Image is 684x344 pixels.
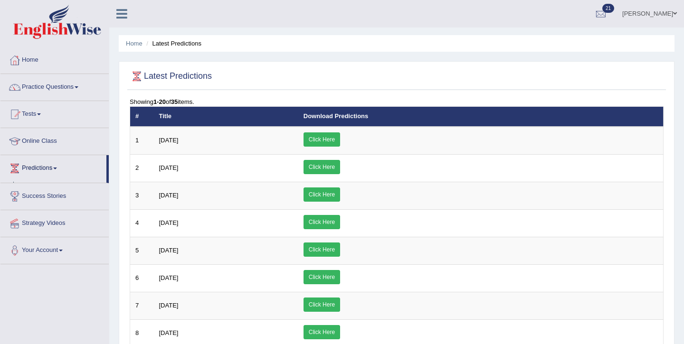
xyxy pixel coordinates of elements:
[159,137,179,144] span: [DATE]
[130,97,664,106] div: Showing of items.
[126,40,142,47] a: Home
[159,329,179,336] span: [DATE]
[130,127,154,155] td: 1
[304,160,340,174] a: Click Here
[159,274,179,281] span: [DATE]
[304,242,340,257] a: Click Here
[298,107,664,127] th: Download Predictions
[304,325,340,339] a: Click Here
[602,4,614,13] span: 21
[304,298,340,312] a: Click Here
[130,209,154,237] td: 4
[130,107,154,127] th: #
[304,187,340,202] a: Click Here
[130,264,154,292] td: 6
[159,219,179,226] span: [DATE]
[159,164,179,171] span: [DATE]
[130,69,212,84] h2: Latest Predictions
[130,292,154,319] td: 7
[154,107,298,127] th: Title
[159,302,179,309] span: [DATE]
[171,98,178,105] b: 35
[304,132,340,147] a: Click Here
[304,215,340,229] a: Click Here
[304,270,340,284] a: Click Here
[0,237,109,261] a: Your Account
[130,154,154,182] td: 2
[0,155,106,179] a: Predictions
[144,39,201,48] li: Latest Predictions
[0,47,109,71] a: Home
[0,128,109,152] a: Online Class
[18,182,106,199] a: Latest Predictions
[130,237,154,264] td: 5
[0,74,109,98] a: Practice Questions
[0,101,109,125] a: Tests
[159,192,179,199] span: [DATE]
[0,210,109,234] a: Strategy Videos
[153,98,166,105] b: 1-20
[0,183,109,207] a: Success Stories
[130,182,154,209] td: 3
[159,247,179,254] span: [DATE]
